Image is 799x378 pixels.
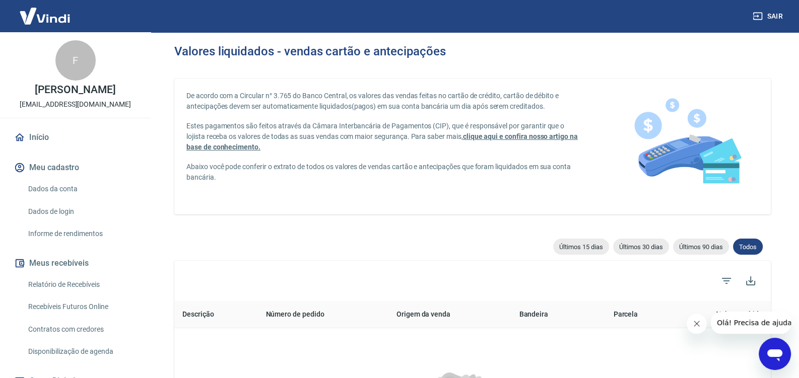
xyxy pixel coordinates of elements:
img: Vindi [12,1,78,31]
span: Olá! Precisa de ajuda? [6,7,85,15]
div: Todos [733,239,763,255]
a: Disponibilização de agenda [24,341,139,362]
span: Últimos 90 dias [673,243,729,251]
div: Últimos 15 dias [553,239,609,255]
iframe: Botão para abrir a janela de mensagens [759,338,791,370]
a: Contratos com credores [24,319,139,340]
div: F [55,40,96,81]
p: Estes pagamentos são feitos através da Câmara Interbancária de Pagamentos (CIP), que é responsáve... [186,121,580,153]
iframe: Mensagem da empresa [711,312,791,334]
a: Início [12,126,139,148]
th: Número de pedido [257,301,388,328]
p: [PERSON_NAME] [35,85,115,95]
p: [EMAIL_ADDRESS][DOMAIN_NAME] [20,99,131,110]
div: Últimos 90 dias [673,239,729,255]
a: clique aqui e confira nosso artigo na base de conhecimento. [186,132,578,151]
p: De acordo com a Circular n° 3.765 do Banco Central, os valores das vendas feitas no cartão de cré... [186,91,580,112]
th: Descrição [174,301,257,328]
th: Bandeira [511,301,590,328]
button: Baixar listagem [739,269,763,293]
th: Valor recebido [661,301,771,328]
button: Sair [751,7,787,26]
p: Abaixo você pode conferir o extrato de todos os valores de vendas cartão e antecipações que foram... [186,162,580,183]
span: Todos [733,243,763,251]
th: Origem da venda [388,301,511,328]
button: Meus recebíveis [12,252,139,274]
div: Últimos 30 dias [613,239,669,255]
a: Dados de login [24,201,139,222]
span: Últimos 30 dias [613,243,669,251]
a: Informe de rendimentos [24,223,139,244]
h3: Valores liquidados - vendas cartão e antecipações [174,44,446,58]
a: Dados da conta [24,179,139,199]
th: Parcela [590,301,661,328]
a: Recebíveis Futuros Online [24,296,139,317]
img: card-liquidations.916113cab14af1f97834.png [619,79,755,214]
button: Meu cadastro [12,157,139,179]
a: Relatório de Recebíveis [24,274,139,295]
span: Últimos 15 dias [553,243,609,251]
iframe: Fechar mensagem [687,314,707,334]
span: Filtros [714,269,739,293]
